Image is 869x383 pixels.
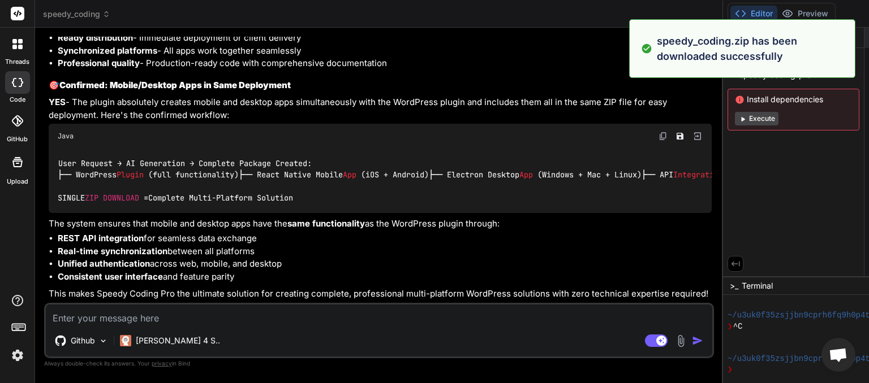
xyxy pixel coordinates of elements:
span: Plugin [117,169,144,180]
span: App [343,169,356,180]
li: - All apps work together seamlessly [58,45,712,58]
strong: YES [49,97,66,107]
label: Upload [7,177,28,186]
img: copy [659,132,668,141]
span: ^C [733,321,743,332]
span: Install dependencies [735,94,852,105]
span: speedy_coding [43,8,110,20]
span: (full functionality) [148,169,239,180]
img: Open in Browser [692,131,703,141]
img: attachment [674,334,687,347]
h3: 🎯 [49,79,712,92]
li: for seamless data exchange [58,232,712,245]
span: (iOS + Android) [361,169,429,180]
span: App [519,169,533,180]
p: [PERSON_NAME] 4 S.. [136,335,220,346]
p: Always double-check its answers. Your in Bind [44,358,714,369]
span: ZIP [85,193,98,203]
button: Editor [730,6,777,21]
button: Execute [735,112,778,125]
span: Terminal [742,280,773,291]
span: = [144,193,148,203]
img: Pick Models [98,336,108,346]
p: The system ensures that mobile and desktop apps have the as the WordPress plugin through: [49,217,712,230]
span: Integration [673,169,723,180]
label: threads [5,57,29,67]
li: - Immediate deployment or client delivery [58,32,712,45]
strong: Professional quality [58,58,140,68]
li: across web, mobile, and desktop [58,258,712,271]
label: code [10,95,25,105]
span: ❯ [728,321,733,332]
strong: Real-time synchronization [58,246,167,256]
p: Github [71,335,95,346]
span: (Windows + Mac + Linux) [537,169,642,180]
div: Open chat [821,338,855,372]
strong: Unified authentication [58,258,150,269]
p: speedy_coding.zip has been downloaded successfully [657,33,848,64]
li: between all platforms [58,245,712,258]
img: icon [692,335,703,346]
p: This makes Speedy Coding Pro the ultimate solution for creating complete, professional multi-plat... [49,288,712,301]
span: Java [58,132,74,141]
span: DOWNLOAD [103,193,139,203]
button: Save file [672,128,688,144]
p: - The plugin absolutely creates mobile and desktop apps simultaneously with the WordPress plugin ... [49,96,712,121]
button: Preview [777,6,833,21]
strong: Synchronized platforms [58,45,157,56]
span: >_ [730,280,738,291]
strong: Ready distribution [58,32,133,43]
img: settings [8,346,27,365]
li: - Production-ready code with comprehensive documentation [58,57,712,70]
strong: same functionality [287,218,365,229]
img: Claude 4 Sonnet [120,335,131,346]
strong: Consistent user interface [58,271,163,282]
strong: REST API integration [58,233,144,243]
img: alert [641,33,652,64]
li: and feature parity [58,271,712,284]
label: GitHub [7,134,28,144]
strong: Confirmed: Mobile/Desktop Apps in Same Deployment [59,80,291,90]
span: ❯ [728,364,733,375]
span: privacy [152,360,172,367]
